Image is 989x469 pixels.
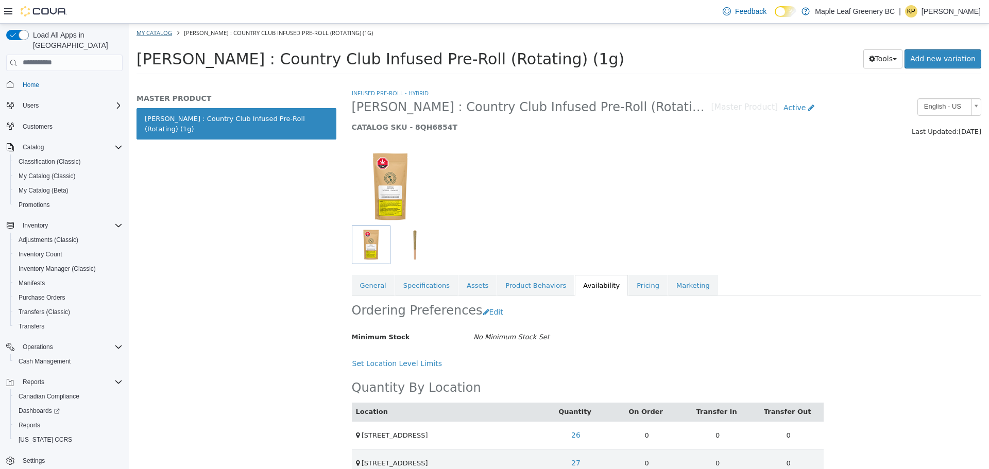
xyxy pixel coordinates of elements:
span: Inventory Manager (Classic) [14,263,123,275]
button: Inventory Manager (Classic) [10,262,127,276]
img: Cova [21,6,67,16]
button: Customers [2,119,127,134]
span: Adjustments (Classic) [14,234,123,246]
a: Assets [330,251,368,273]
a: [US_STATE] CCRS [14,433,76,446]
span: Users [19,99,123,112]
span: Purchase Orders [19,293,65,302]
span: Dashboards [14,405,123,417]
a: General [223,251,266,273]
button: Purchase Orders [10,290,127,305]
span: Transfers (Classic) [19,308,70,316]
span: Feedback [735,6,766,16]
button: My Catalog (Classic) [10,169,127,183]
span: Catalog [23,143,44,151]
button: Reports [10,418,127,432]
span: [PERSON_NAME] : Country Club Infused Pre-Roll (Rotating) (1g) [55,5,244,13]
span: My Catalog (Classic) [19,172,76,180]
button: Transfers (Classic) [10,305,127,319]
p: | [899,5,901,18]
button: Reports [2,375,127,389]
button: Edit [354,279,380,298]
span: Manifests [14,277,123,289]
span: Canadian Compliance [19,392,79,401]
a: Reports [14,419,44,431]
span: Transfers [19,322,44,331]
span: Cash Management [14,355,123,368]
button: Tools [735,26,774,45]
span: Settings [23,457,45,465]
input: Dark Mode [775,6,796,17]
a: Manifests [14,277,49,289]
a: Inventory Manager (Classic) [14,263,100,275]
button: Inventory Count [10,247,127,262]
h2: Quantity By Location [223,356,352,372]
button: My Catalog (Beta) [10,183,127,198]
span: Promotions [14,199,123,211]
a: [PERSON_NAME] : Country Club Infused Pre-Roll (Rotating) (1g) [8,84,208,116]
td: 0 [553,425,624,453]
button: Location [227,383,261,393]
span: Operations [19,341,123,353]
a: Inventory Count [14,248,66,260]
span: Inventory Count [14,248,123,260]
a: My Catalog (Classic) [14,170,80,182]
button: Home [2,77,127,92]
td: 0 [483,425,554,453]
h5: CATALOG SKU - 8QH6854T [223,99,691,108]
div: Krystle Parsons [905,5,917,18]
a: Transfers (Classic) [14,306,74,318]
span: Cash Management [19,357,71,366]
a: Canadian Compliance [14,390,83,403]
a: Transfers [14,320,48,333]
a: Product Behaviors [368,251,446,273]
button: Transfers [10,319,127,334]
button: Catalog [2,140,127,154]
span: Washington CCRS [14,433,123,446]
button: Catalog [19,141,48,153]
a: Home [19,79,43,91]
span: Dark Mode [775,17,775,18]
span: Promotions [19,201,50,209]
a: On Order [500,384,536,392]
button: Operations [19,341,57,353]
span: Customers [19,120,123,133]
button: [US_STATE] CCRS [10,432,127,447]
span: Catalog [19,141,123,153]
span: Inventory Count [19,250,62,258]
span: English - US [789,75,839,91]
a: Feedback [719,1,771,22]
span: [US_STATE] CCRS [19,436,72,444]
small: [Master Product] [583,80,650,88]
a: Dashboards [14,405,64,417]
span: My Catalog (Beta) [14,184,123,197]
span: Purchase Orders [14,291,123,304]
i: No Minimum Stock Set [345,309,421,317]
a: Settings [19,455,49,467]
span: Last Updated: [783,104,830,112]
span: Classification (Classic) [14,155,123,168]
span: Manifests [19,279,45,287]
a: Dashboards [10,404,127,418]
a: Availability [446,251,499,273]
td: 0 [624,397,695,425]
span: Settings [19,454,123,467]
img: 150 [223,125,300,202]
a: Promotions [14,199,54,211]
span: My Catalog (Beta) [19,186,69,195]
h5: MASTER PRODUCT [8,70,208,79]
button: Cash Management [10,354,127,369]
a: Specifications [266,251,329,273]
td: 0 [624,425,695,453]
span: Adjustments (Classic) [19,236,78,244]
a: Cash Management [14,355,75,368]
button: Manifests [10,276,127,290]
button: Canadian Compliance [10,389,127,404]
span: Inventory [23,221,48,230]
button: Reports [19,376,48,388]
a: Add new variation [776,26,852,45]
span: Transfers (Classic) [14,306,123,318]
span: [STREET_ADDRESS] [233,408,299,415]
p: [PERSON_NAME] [922,5,981,18]
span: Reports [19,421,40,429]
